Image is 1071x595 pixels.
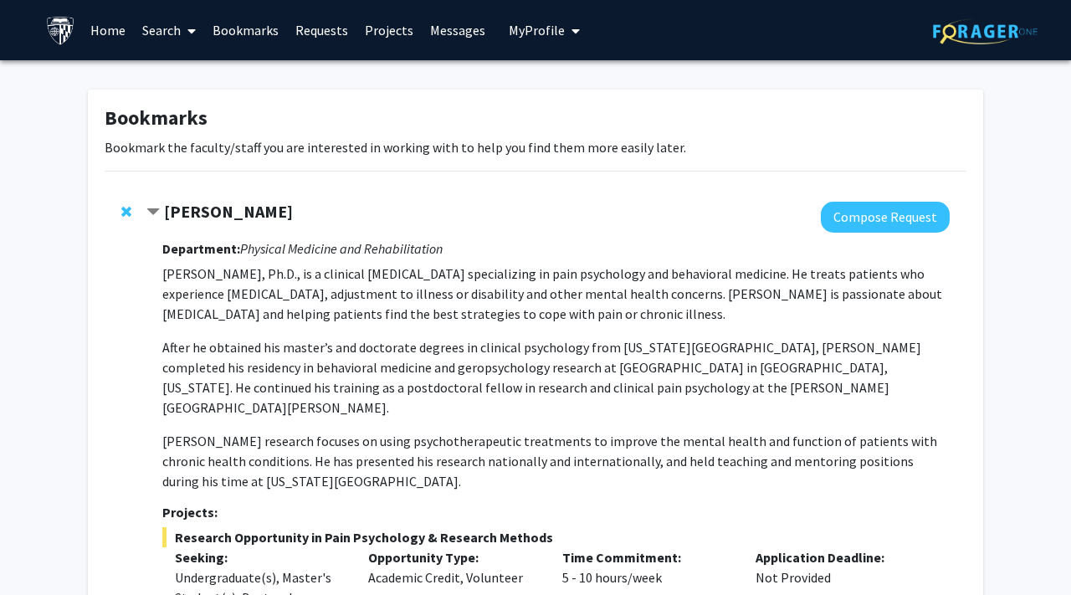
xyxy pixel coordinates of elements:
strong: Projects: [162,504,218,521]
span: My Profile [509,22,565,38]
img: ForagerOne Logo [933,18,1038,44]
a: Messages [422,1,494,59]
img: Johns Hopkins University Logo [46,16,75,45]
p: Bookmark the faculty/staff you are interested in working with to help you find them more easily l... [105,137,966,157]
h1: Bookmarks [105,106,966,131]
span: Remove Fenan Rassu from bookmarks [121,205,131,218]
strong: Department: [162,240,240,257]
a: Projects [356,1,422,59]
p: Opportunity Type: [368,547,537,567]
p: Time Commitment: [562,547,731,567]
span: Contract Fenan Rassu Bookmark [146,206,160,219]
p: [PERSON_NAME], Ph.D., is a clinical [MEDICAL_DATA] specializing in pain psychology and behavioral... [162,264,950,324]
button: Compose Request to Fenan Rassu [821,202,950,233]
span: Research Opportunity in Pain Psychology & Research Methods [162,527,950,547]
a: Home [82,1,134,59]
p: Seeking: [175,547,344,567]
i: Physical Medicine and Rehabilitation [240,240,443,257]
strong: [PERSON_NAME] [164,201,293,222]
p: After he obtained his master’s and doctorate degrees in clinical psychology from [US_STATE][GEOGR... [162,337,950,418]
p: [PERSON_NAME] research focuses on using psychotherapeutic treatments to improve the mental health... [162,431,950,491]
p: Application Deadline: [756,547,925,567]
a: Search [134,1,204,59]
iframe: Chat [13,520,71,582]
a: Requests [287,1,356,59]
a: Bookmarks [204,1,287,59]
